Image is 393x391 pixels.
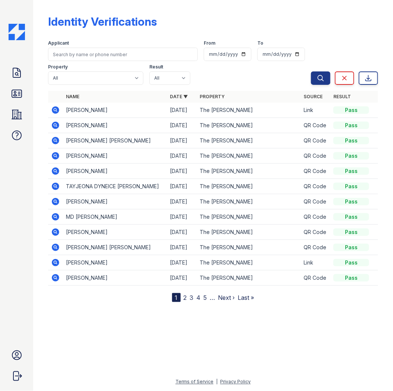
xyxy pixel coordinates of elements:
[48,15,157,28] div: Identity Verifications
[257,40,263,46] label: To
[167,103,197,118] td: [DATE]
[301,103,330,118] td: Link
[301,209,330,225] td: QR Code
[48,48,198,61] input: Search by name or phone number
[333,122,369,129] div: Pass
[63,179,167,194] td: TAYJEONA DYNEICE [PERSON_NAME]
[333,137,369,144] div: Pass
[301,133,330,148] td: QR Code
[175,379,213,385] a: Terms of Service
[63,103,167,118] td: [PERSON_NAME]
[333,213,369,221] div: Pass
[167,240,197,255] td: [DATE]
[301,255,330,270] td: Link
[63,209,167,225] td: MD [PERSON_NAME]
[48,40,69,46] label: Applicant
[301,194,330,209] td: QR Code
[333,259,369,266] div: Pass
[197,194,301,209] td: The [PERSON_NAME]
[197,240,301,255] td: The [PERSON_NAME]
[304,94,323,99] a: Source
[63,270,167,286] td: [PERSON_NAME]
[63,133,167,148] td: [PERSON_NAME] [PERSON_NAME]
[190,294,194,301] a: 3
[333,274,369,282] div: Pass
[149,64,163,70] label: Result
[333,183,369,190] div: Pass
[63,225,167,240] td: [PERSON_NAME]
[301,148,330,164] td: QR Code
[333,106,369,114] div: Pass
[63,240,167,255] td: [PERSON_NAME] [PERSON_NAME]
[197,118,301,133] td: The [PERSON_NAME]
[216,379,218,385] div: |
[63,148,167,164] td: [PERSON_NAME]
[238,294,254,301] a: Last »
[172,293,181,302] div: 1
[48,64,68,70] label: Property
[197,225,301,240] td: The [PERSON_NAME]
[197,255,301,270] td: The [PERSON_NAME]
[63,194,167,209] td: [PERSON_NAME]
[197,209,301,225] td: The [PERSON_NAME]
[197,103,301,118] td: The [PERSON_NAME]
[197,270,301,286] td: The [PERSON_NAME]
[200,94,225,99] a: Property
[167,255,197,270] td: [DATE]
[197,179,301,194] td: The [PERSON_NAME]
[63,164,167,179] td: [PERSON_NAME]
[301,240,330,255] td: QR Code
[167,148,197,164] td: [DATE]
[197,164,301,179] td: The [PERSON_NAME]
[63,118,167,133] td: [PERSON_NAME]
[218,294,235,301] a: Next ›
[9,24,25,40] img: CE_Icon_Blue-c292c112584629df590d857e76928e9f676e5b41ef8f769ba2f05ee15b207248.png
[197,148,301,164] td: The [PERSON_NAME]
[167,133,197,148] td: [DATE]
[167,209,197,225] td: [DATE]
[301,179,330,194] td: QR Code
[167,179,197,194] td: [DATE]
[184,294,187,301] a: 2
[167,118,197,133] td: [DATE]
[63,255,167,270] td: [PERSON_NAME]
[66,94,79,99] a: Name
[333,152,369,160] div: Pass
[204,294,207,301] a: 5
[167,194,197,209] td: [DATE]
[301,118,330,133] td: QR Code
[167,225,197,240] td: [DATE]
[170,94,188,99] a: Date ▼
[301,270,330,286] td: QR Code
[333,94,351,99] a: Result
[167,270,197,286] td: [DATE]
[333,228,369,236] div: Pass
[301,225,330,240] td: QR Code
[197,294,201,301] a: 4
[204,40,215,46] label: From
[220,379,251,385] a: Privacy Policy
[197,133,301,148] td: The [PERSON_NAME]
[167,164,197,179] td: [DATE]
[333,244,369,251] div: Pass
[333,167,369,175] div: Pass
[301,164,330,179] td: QR Code
[210,293,215,302] span: …
[333,198,369,205] div: Pass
